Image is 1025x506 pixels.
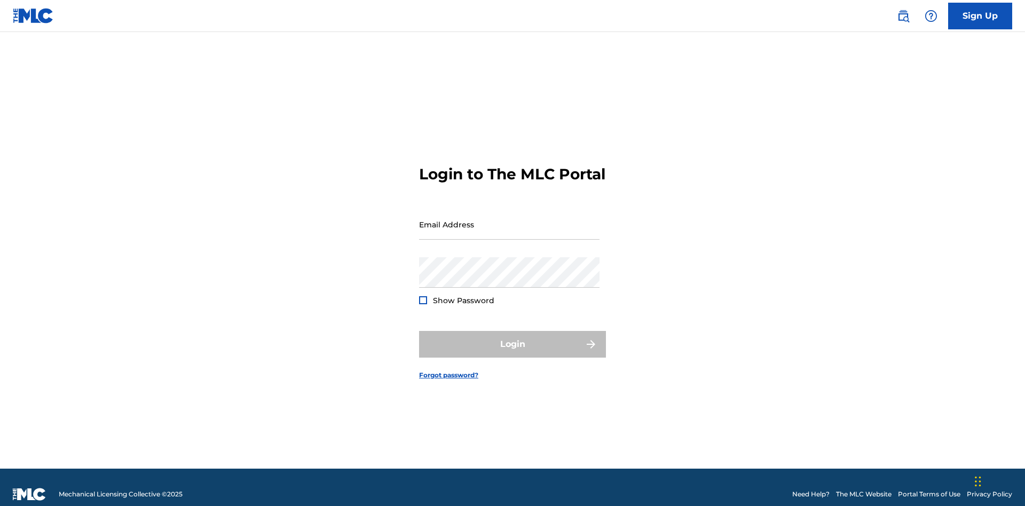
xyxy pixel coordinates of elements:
[925,10,937,22] img: help
[897,10,910,22] img: search
[972,455,1025,506] iframe: Chat Widget
[893,5,914,27] a: Public Search
[920,5,942,27] div: Help
[419,370,478,380] a: Forgot password?
[419,165,605,184] h3: Login to The MLC Portal
[59,489,183,499] span: Mechanical Licensing Collective © 2025
[13,8,54,23] img: MLC Logo
[836,489,892,499] a: The MLC Website
[948,3,1012,29] a: Sign Up
[967,489,1012,499] a: Privacy Policy
[975,465,981,497] div: Drag
[13,488,46,501] img: logo
[898,489,960,499] a: Portal Terms of Use
[792,489,830,499] a: Need Help?
[433,296,494,305] span: Show Password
